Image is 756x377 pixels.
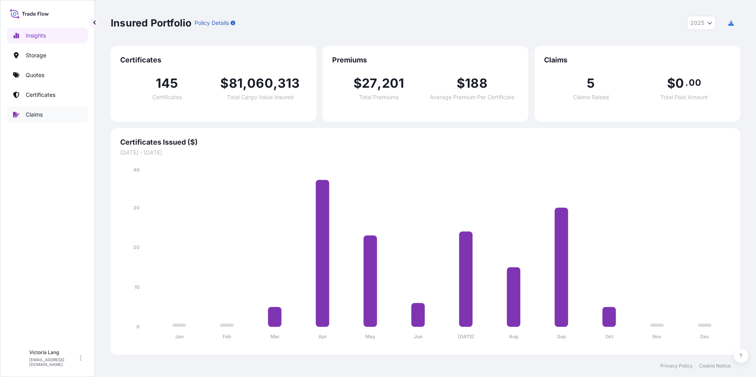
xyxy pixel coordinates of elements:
[195,19,229,27] p: Policy Details
[7,67,88,83] a: Quotes
[133,244,140,250] tspan: 20
[278,77,300,90] span: 313
[273,77,278,90] span: ,
[332,55,519,65] span: Premiums
[675,77,684,90] span: 0
[136,324,140,330] tspan: 0
[377,77,382,90] span: ,
[223,334,231,339] tspan: Feb
[690,19,704,27] span: 2025
[685,79,688,86] span: .
[120,55,307,65] span: Certificates
[687,16,716,30] button: Year Selector
[26,51,46,59] p: Storage
[175,334,183,339] tspan: Jan
[544,55,731,65] span: Claims
[700,334,709,339] tspan: Dec
[660,94,708,100] span: Total Paid Amount
[414,334,422,339] tspan: Jun
[660,363,693,369] a: Privacy Policy
[7,87,88,103] a: Certificates
[133,167,140,173] tspan: 40
[509,334,518,339] tspan: Aug
[26,71,44,79] p: Quotes
[430,94,514,100] span: Average Premium Per Certificate
[29,357,78,367] p: [EMAIL_ADDRESS][DOMAIN_NAME]
[353,77,362,90] span: $
[457,77,465,90] span: $
[382,77,404,90] span: 201
[26,32,46,40] p: Insights
[133,205,140,211] tspan: 30
[689,79,701,86] span: 00
[359,94,399,100] span: Total Premiums
[16,354,21,362] span: V
[156,77,178,90] span: 145
[26,91,55,99] p: Certificates
[587,77,595,90] span: 5
[220,77,229,90] span: $
[365,334,376,339] tspan: May
[134,284,140,290] tspan: 10
[699,363,731,369] a: Cookie Notice
[667,77,675,90] span: $
[605,334,614,339] tspan: Oct
[652,334,662,339] tspan: Nov
[7,107,88,123] a: Claims
[362,77,377,90] span: 27
[458,334,474,339] tspan: [DATE]
[120,149,731,156] span: [DATE] - [DATE]
[152,94,182,100] span: Certificates
[120,138,731,147] span: Certificates Issued ($)
[247,77,273,90] span: 060
[318,334,327,339] tspan: Apr
[26,111,43,119] p: Claims
[29,349,78,356] p: Victoria Lang
[243,77,247,90] span: ,
[557,334,566,339] tspan: Sep
[227,94,294,100] span: Total Cargo Value Insured
[229,77,243,90] span: 81
[573,94,609,100] span: Claims Raised
[111,17,191,29] p: Insured Portfolio
[270,334,280,339] tspan: Mar
[7,28,88,43] a: Insights
[465,77,488,90] span: 188
[7,47,88,63] a: Storage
